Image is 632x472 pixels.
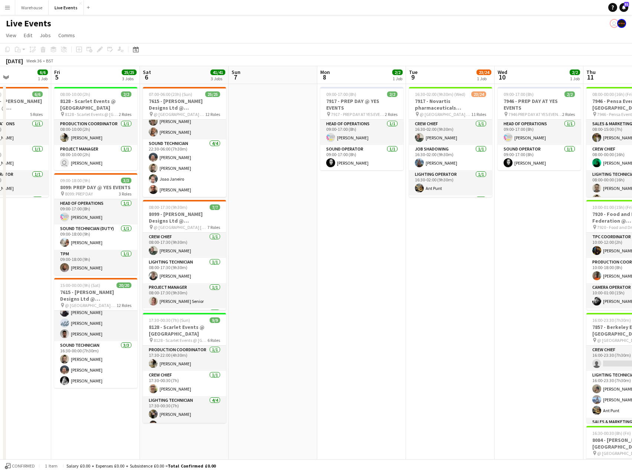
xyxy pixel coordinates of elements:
span: Comms [58,32,75,39]
span: 1 item [42,463,60,469]
div: BST [46,58,53,64]
a: View [3,30,19,40]
div: [DATE] [6,57,23,65]
span: Confirmed [12,463,35,469]
a: Edit [21,30,35,40]
button: Confirmed [4,462,36,470]
span: 51 [624,2,629,7]
button: Live Events [49,0,84,15]
a: 51 [619,3,628,12]
span: Edit [24,32,32,39]
a: Comms [55,30,78,40]
button: Warehouse [15,0,49,15]
app-user-avatar: Production Managers [617,19,626,28]
span: View [6,32,16,39]
span: Jobs [40,32,51,39]
span: Total Confirmed £0.00 [168,463,216,469]
div: Salary £0.00 + Expenses £0.00 + Subsistence £0.00 = [66,463,216,469]
a: Jobs [37,30,54,40]
span: Week 36 [24,58,43,64]
h1: Live Events [6,18,51,29]
app-user-avatar: Technical Department [610,19,619,28]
